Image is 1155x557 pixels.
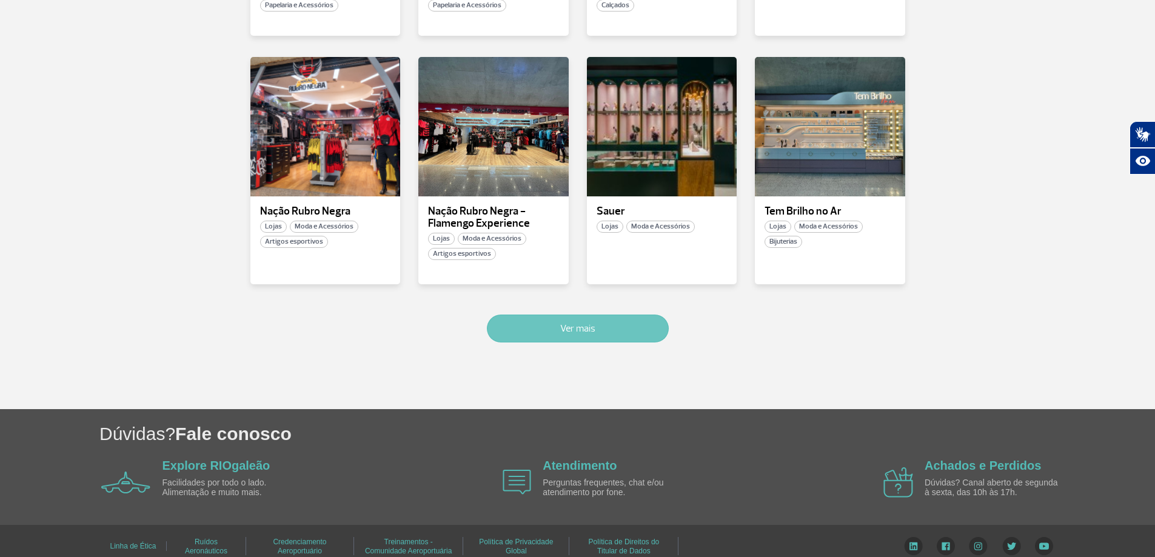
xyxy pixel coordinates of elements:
button: Abrir recursos assistivos. [1130,148,1155,175]
p: Nação Rubro Negra [260,205,391,218]
a: Atendimento [543,459,617,472]
span: Lojas [260,221,287,233]
img: YouTube [1035,537,1053,555]
p: Facilidades por todo o lado. Alimentação e muito mais. [162,478,302,497]
span: Bijuterias [765,236,802,248]
a: Achados e Perdidos [925,459,1041,472]
span: Moda e Acessórios [290,221,358,233]
span: Lojas [765,221,791,233]
img: airplane icon [503,470,531,495]
span: Lojas [428,233,455,245]
a: Linha de Ética [110,538,156,555]
span: Moda e Acessórios [458,233,526,245]
span: Artigos esportivos [260,236,328,248]
p: Dúvidas? Canal aberto de segunda à sexta, das 10h às 17h. [925,478,1064,497]
a: Explore RIOgaleão [162,459,270,472]
p: Perguntas frequentes, chat e/ou atendimento por fone. [543,478,682,497]
img: airplane icon [883,467,913,498]
img: Facebook [937,537,955,555]
button: Ver mais [487,315,669,342]
img: Twitter [1002,537,1021,555]
img: LinkedIn [904,537,923,555]
p: Nação Rubro Negra - Flamengo Experience [428,205,559,230]
p: Tem Brilho no Ar [765,205,896,218]
span: Artigos esportivos [428,248,496,260]
span: Lojas [597,221,623,233]
h1: Dúvidas? [99,421,1155,446]
span: Fale conosco [175,424,292,444]
span: Moda e Acessórios [794,221,863,233]
span: Moda e Acessórios [626,221,695,233]
p: Sauer [597,205,728,218]
img: Instagram [969,537,988,555]
img: airplane icon [101,472,150,493]
button: Abrir tradutor de língua de sinais. [1130,121,1155,148]
div: Plugin de acessibilidade da Hand Talk. [1130,121,1155,175]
